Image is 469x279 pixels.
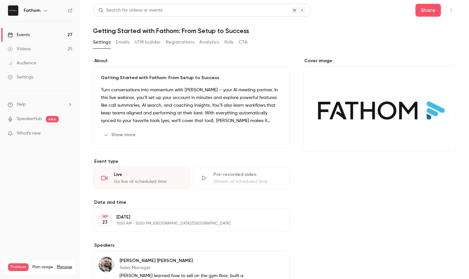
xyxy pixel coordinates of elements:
[101,130,139,140] button: Show more
[8,5,18,16] img: Fathom
[17,101,26,108] span: Help
[65,131,72,136] iframe: Noticeable Trigger
[8,46,30,52] div: Videos
[99,214,111,219] div: SEP
[8,32,30,38] div: Events
[214,171,282,178] div: Pre-recorded video
[57,265,72,270] a: Manage
[102,219,107,226] p: 23
[120,265,248,271] p: Sales Manager
[303,58,456,152] section: Cover image
[135,37,161,47] button: UTM builder
[415,4,441,17] button: Share
[214,178,282,185] div: Stream at scheduled time
[99,257,114,272] img: Andrew Moyer
[114,171,182,178] div: Live
[17,130,41,137] span: What's new
[8,74,33,80] div: Settings
[93,167,190,189] div: LiveGo live at scheduled time
[101,75,282,81] p: Getting Started with Fathom: From Setup to Success
[239,37,247,47] button: CTA
[116,37,129,47] button: Emails
[93,158,290,165] p: Event type
[46,116,59,122] span: new
[101,86,282,125] p: Turn conversations into momentum with [PERSON_NAME] – your AI meeting partner. In this live webin...
[93,242,290,249] label: Speakers
[17,116,42,122] a: SpeakerHub
[32,265,53,270] span: Plan usage
[8,101,72,108] li: help-dropdown-opener
[93,37,111,47] button: Settings
[193,167,290,189] div: Pre-recorded videoStream at scheduled time
[120,258,248,264] p: [PERSON_NAME] [PERSON_NAME]
[116,214,256,220] p: [DATE]
[93,58,290,64] label: About
[114,178,182,185] div: Go live at scheduled time
[116,221,256,226] p: 11:00 AM - 12:00 PM, [GEOGRAPHIC_DATA]/[GEOGRAPHIC_DATA]
[8,263,29,271] span: Premium
[93,27,456,35] h1: Getting Started with Fathom: From Setup to Success
[224,37,234,47] button: Polls
[24,7,40,14] h6: Fathom
[303,58,456,64] label: Cover image
[93,199,290,206] label: Date and time
[199,37,219,47] button: Analytics
[166,37,194,47] button: Registrations
[8,60,36,66] div: Audience
[98,7,163,14] div: Search for videos or events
